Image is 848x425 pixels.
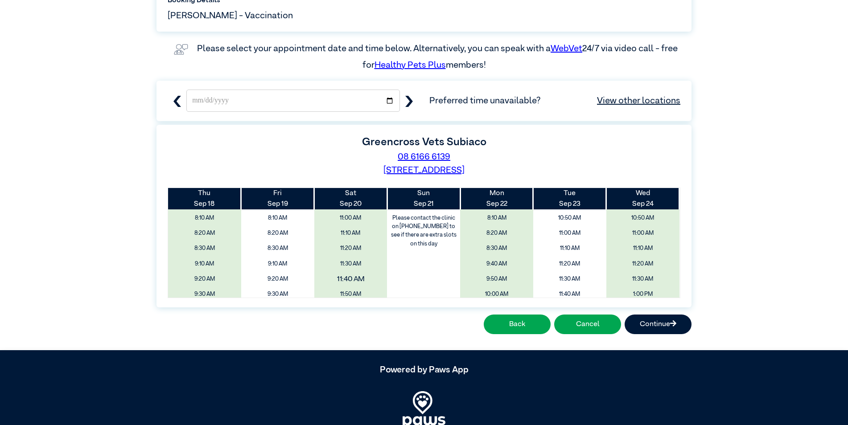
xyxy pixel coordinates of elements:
[609,257,676,270] span: 11:20 AM
[625,315,692,334] button: Continue
[171,212,238,225] span: 8:10 AM
[244,212,311,225] span: 8:10 AM
[170,41,192,58] img: vet
[383,166,465,175] a: [STREET_ADDRESS]
[171,257,238,270] span: 9:10 AM
[388,212,459,250] label: Please contact the clinic on [PHONE_NUMBER] to see if there are extra slots on this day
[244,288,311,301] span: 9:30 AM
[307,270,394,287] span: 11:40 AM
[484,315,551,334] button: Back
[171,242,238,255] span: 8:30 AM
[317,257,384,270] span: 11:30 AM
[362,137,486,147] label: Greencross Vets Subiaco
[244,273,311,286] span: 9:20 AM
[606,188,679,209] th: Sep 24
[317,212,384,225] span: 11:00 AM
[536,242,603,255] span: 11:10 AM
[463,212,530,225] span: 8:10 AM
[375,61,446,69] a: Healthy Pets Plus
[168,188,241,209] th: Sep 18
[241,188,314,209] th: Sep 19
[463,273,530,286] span: 9:50 AM
[609,227,676,240] span: 11:00 AM
[609,212,676,225] span: 10:50 AM
[536,288,603,301] span: 11:40 AM
[429,94,680,107] span: Preferred time unavailable?
[317,242,384,255] span: 11:20 AM
[314,188,387,209] th: Sep 20
[168,9,293,22] span: [PERSON_NAME] - Vaccination
[244,257,311,270] span: 9:10 AM
[536,257,603,270] span: 11:20 AM
[463,242,530,255] span: 8:30 AM
[460,188,533,209] th: Sep 22
[609,242,676,255] span: 11:10 AM
[317,227,384,240] span: 11:10 AM
[609,288,676,301] span: 1:00 PM
[197,44,679,69] label: Please select your appointment date and time below. Alternatively, you can speak with a 24/7 via ...
[533,188,606,209] th: Sep 23
[398,152,450,161] a: 08 6166 6139
[387,188,460,209] th: Sep 21
[536,212,603,225] span: 10:50 AM
[463,227,530,240] span: 8:20 AM
[536,227,603,240] span: 11:00 AM
[244,242,311,255] span: 8:30 AM
[554,315,621,334] button: Cancel
[244,227,311,240] span: 8:20 AM
[609,273,676,286] span: 11:30 AM
[597,94,680,107] a: View other locations
[156,364,692,375] h5: Powered by Paws App
[463,288,530,301] span: 10:00 AM
[171,227,238,240] span: 8:20 AM
[536,273,603,286] span: 11:30 AM
[463,257,530,270] span: 9:40 AM
[171,273,238,286] span: 9:20 AM
[317,288,384,301] span: 11:50 AM
[551,44,582,53] a: WebVet
[171,288,238,301] span: 9:30 AM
